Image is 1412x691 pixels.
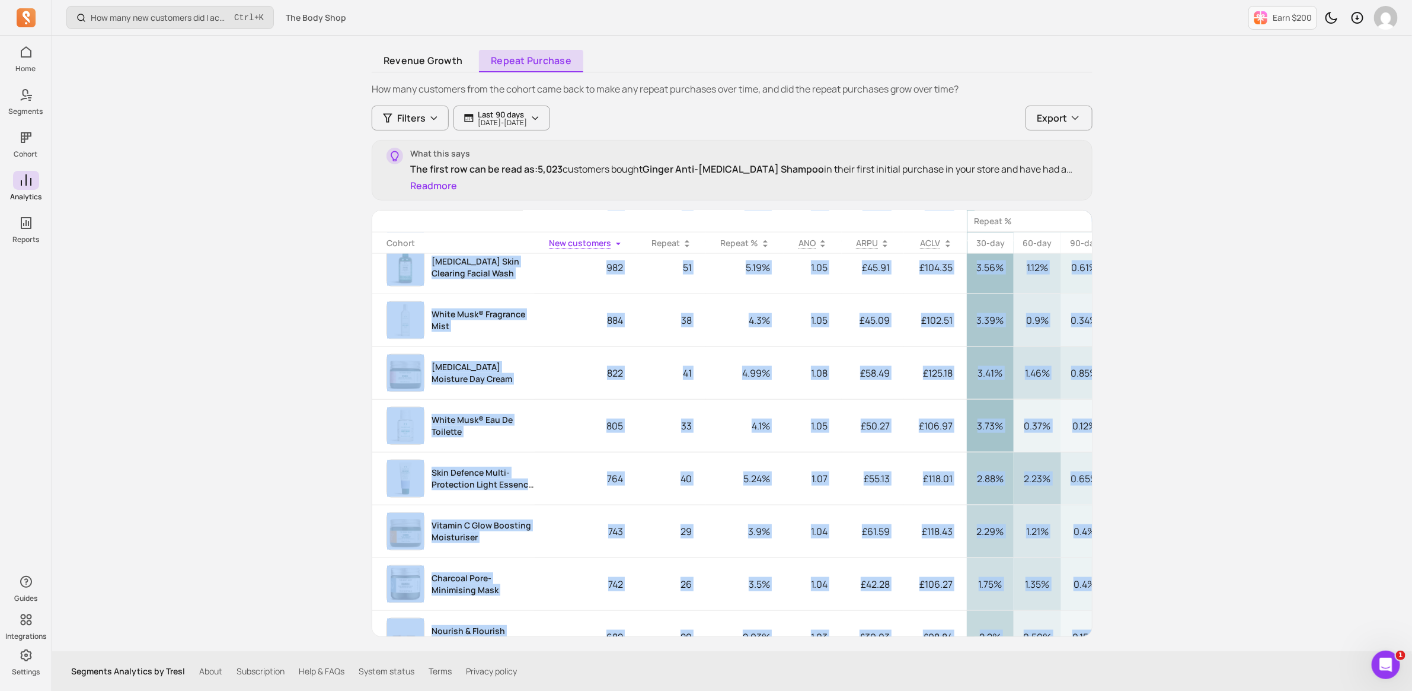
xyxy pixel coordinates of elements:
p: 822 [535,359,637,387]
p: Last 90 days [478,110,527,119]
p: 3.56% [976,260,1004,275]
th: Toggle SortBy [535,232,637,254]
p: Analytics [10,192,41,202]
p: 1.08 [784,359,842,387]
p: 1.07 [784,464,842,493]
p: 3.9% [706,517,784,546]
span: Filters [397,111,426,125]
button: Last 90 days[DATE]-[DATE] [453,106,550,130]
p: 982 [535,253,637,282]
span: Ginger Anti-[MEDICAL_DATA] Shampoo [643,163,824,176]
p: Settings [12,667,40,677]
p: 2.88% [976,472,1004,486]
p: 3.73% [976,419,1004,433]
th: Toggle SortBy [904,232,967,254]
p: Segments [9,107,43,116]
p: 41 [637,359,706,387]
p: Vitamin C Glow Boosting Moisturiser [432,520,535,543]
p: 743 [535,517,637,546]
p: 5.19% [706,253,784,282]
span: Export [1037,111,1067,125]
p: 805 [535,412,637,440]
p: 2.29% [976,524,1004,539]
p: 3.41% [976,366,1004,380]
p: Nourish & Flourish [PERSON_NAME] Gift Box [432,625,535,649]
iframe: Intercom live chat [1372,651,1400,679]
button: Export [1026,106,1092,130]
p: 682 [535,623,637,651]
p: 1.05 [784,253,842,282]
p: £50.27 [842,412,904,440]
p: 3.5% [706,570,784,598]
a: Revenue growth [372,50,474,72]
p: 51 [637,253,706,282]
button: Guides [13,570,39,606]
p: 1.75% [976,577,1004,591]
p: 4.3% [706,306,784,335]
p: 1.04 [784,570,842,598]
p: 33 [637,412,706,440]
p: £118.01 [904,464,967,493]
img: avatar [1374,6,1398,30]
p: £42.28 [842,570,904,598]
p: White Musk® Fragrance Mist [432,308,535,332]
img: cohort product [387,407,424,444]
p: Charcoal Pore-Minimising Mask [432,572,535,596]
p: 3.39% [976,313,1004,327]
p: £98.84 [904,623,967,651]
th: Cohort [372,232,535,254]
button: Filters [372,106,449,130]
p: Home [16,64,36,74]
a: System status [359,665,414,677]
p: 5.24% [706,464,784,493]
p: 764 [535,464,637,493]
span: The first row can be read as: [410,163,538,176]
p: £39.03 [842,623,904,651]
a: Help & FAQs [299,665,344,677]
p: £45.91 [842,253,904,282]
p: How many customers from the cohort came back to make any repeat purchases over time, and did the ... [372,82,1092,96]
img: cohort product [387,513,424,550]
p: [MEDICAL_DATA] Moisture Day Cream [432,361,535,385]
p: 0.4% [1071,577,1098,591]
span: + [234,11,264,24]
img: cohort product [387,566,424,603]
th: 30-day [967,232,1014,254]
p: 0.9% [1023,313,1052,327]
p: 2.93% [706,623,784,651]
img: cohort product [387,355,424,391]
p: How many new customers did I acquire this period? [91,12,229,24]
p: Earn $200 [1273,12,1312,24]
th: Repeat % [967,211,1108,233]
p: 0.85% [1071,366,1098,380]
th: Toggle SortBy [706,232,784,254]
img: cohort product [387,302,424,339]
p: What this says [410,148,1078,160]
p: 1.35% [1023,577,1052,591]
th: Toggle SortBy [784,232,842,254]
span: ANO [798,237,816,248]
p: 0.12% [1071,419,1098,433]
p: Reports [12,235,39,244]
p: 26 [637,570,706,598]
p: 0.65% [1071,472,1098,486]
kbd: Ctrl [234,12,254,24]
a: Subscription [237,665,285,677]
p: £58.49 [842,359,904,387]
p: 0.4% [1071,524,1098,539]
p: £45.09 [842,306,904,335]
p: 0.59% [1023,630,1052,644]
button: The Body Shop [279,7,353,28]
p: £106.97 [904,412,967,440]
p: £106.27 [904,570,967,598]
span: ACLV [921,237,941,248]
th: 90-day [1061,232,1108,254]
img: cohort product [387,619,424,655]
button: How many new customers did I acquire this period?Ctrl+K [66,6,274,29]
p: £125.18 [904,359,967,387]
p: 1.03 [784,623,842,651]
p: 1.04 [784,517,842,546]
p: White Musk® Eau De Toilette [432,414,535,438]
kbd: K [259,13,264,23]
img: cohort product [387,460,424,497]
